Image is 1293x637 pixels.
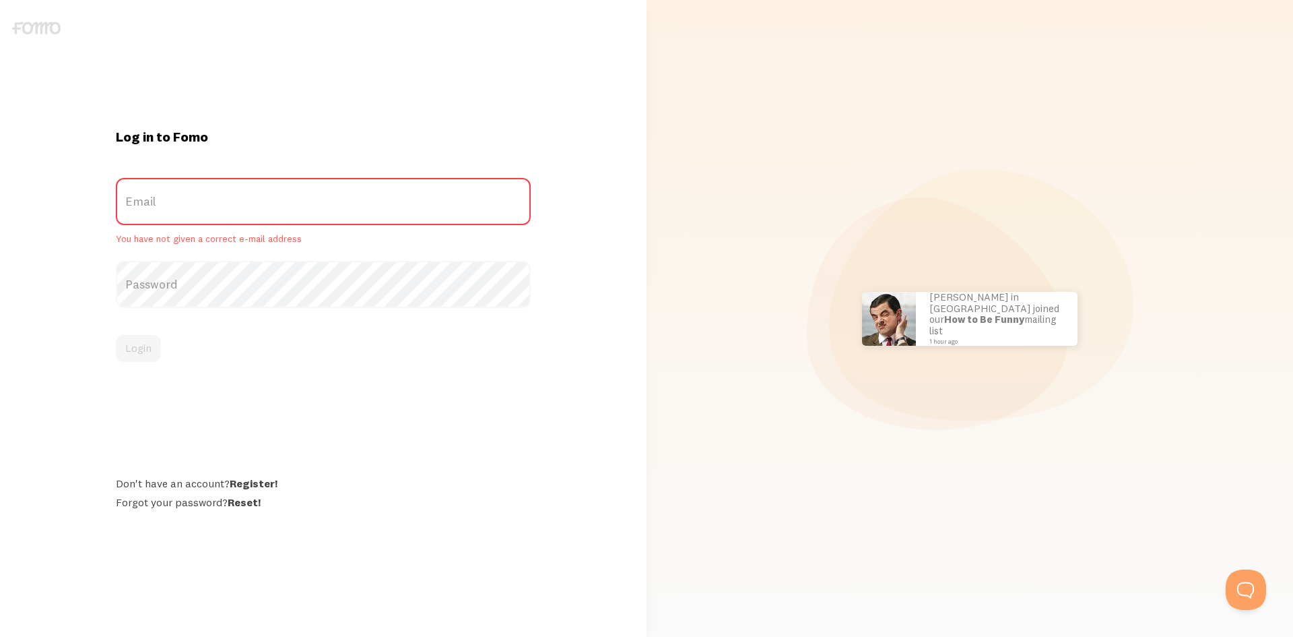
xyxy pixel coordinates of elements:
div: Forgot your password? [116,495,531,509]
label: Password [116,261,531,308]
a: Reset! [228,495,261,509]
span: You have not given a correct e-mail address [116,233,531,245]
div: Don't have an account? [116,477,531,490]
iframe: Help Scout Beacon - Open [1226,570,1266,610]
h1: Log in to Fomo [116,128,531,146]
a: Register! [230,477,277,490]
img: fomo-logo-gray-b99e0e8ada9f9040e2984d0d95b3b12da0074ffd48d1e5cb62ac37fc77b0b268.svg [12,22,61,34]
label: Email [116,178,531,225]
